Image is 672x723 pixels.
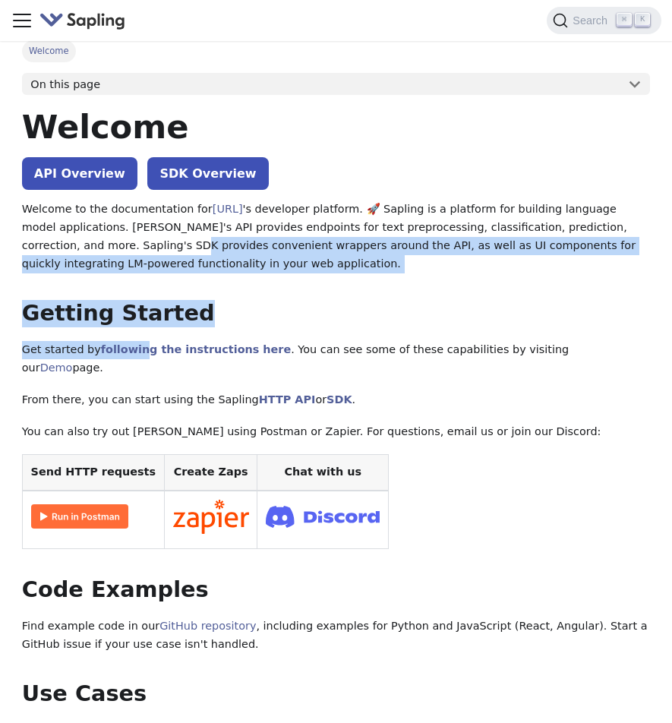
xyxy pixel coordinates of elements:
[39,10,131,32] a: Sapling.ai
[22,455,164,491] th: Send HTTP requests
[147,157,268,190] a: SDK Overview
[173,500,249,535] img: Connect in Zapier
[257,455,389,491] th: Chat with us
[159,620,256,632] a: GitHub repository
[22,617,650,654] p: Find example code in our , including examples for Python and JavaScript (React, Angular). Start a...
[22,73,650,96] button: On this page
[547,7,661,34] button: Search (Command+K)
[22,157,137,190] a: API Overview
[22,106,650,147] h1: Welcome
[22,423,650,441] p: You can also try out [PERSON_NAME] using Postman or Zapier. For questions, email us or join our D...
[568,14,617,27] span: Search
[22,680,650,708] h2: Use Cases
[22,341,650,377] p: Get started by . You can see some of these capabilities by visiting our page.
[40,361,73,374] a: Demo
[259,393,316,406] a: HTTP API
[22,300,650,327] h2: Getting Started
[617,13,632,27] kbd: ⌘
[164,455,257,491] th: Create Zaps
[39,10,126,32] img: Sapling.ai
[22,391,650,409] p: From there, you can start using the Sapling or .
[22,576,650,604] h2: Code Examples
[266,501,380,532] img: Join Discord
[22,200,650,273] p: Welcome to the documentation for 's developer platform. 🚀 Sapling is a platform for building lang...
[22,40,76,62] span: Welcome
[22,40,650,62] nav: Breadcrumbs
[101,343,291,355] a: following the instructions here
[11,9,33,32] button: Toggle navigation bar
[31,504,128,529] img: Run in Postman
[635,13,650,27] kbd: K
[213,203,243,215] a: [URL]
[327,393,352,406] a: SDK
